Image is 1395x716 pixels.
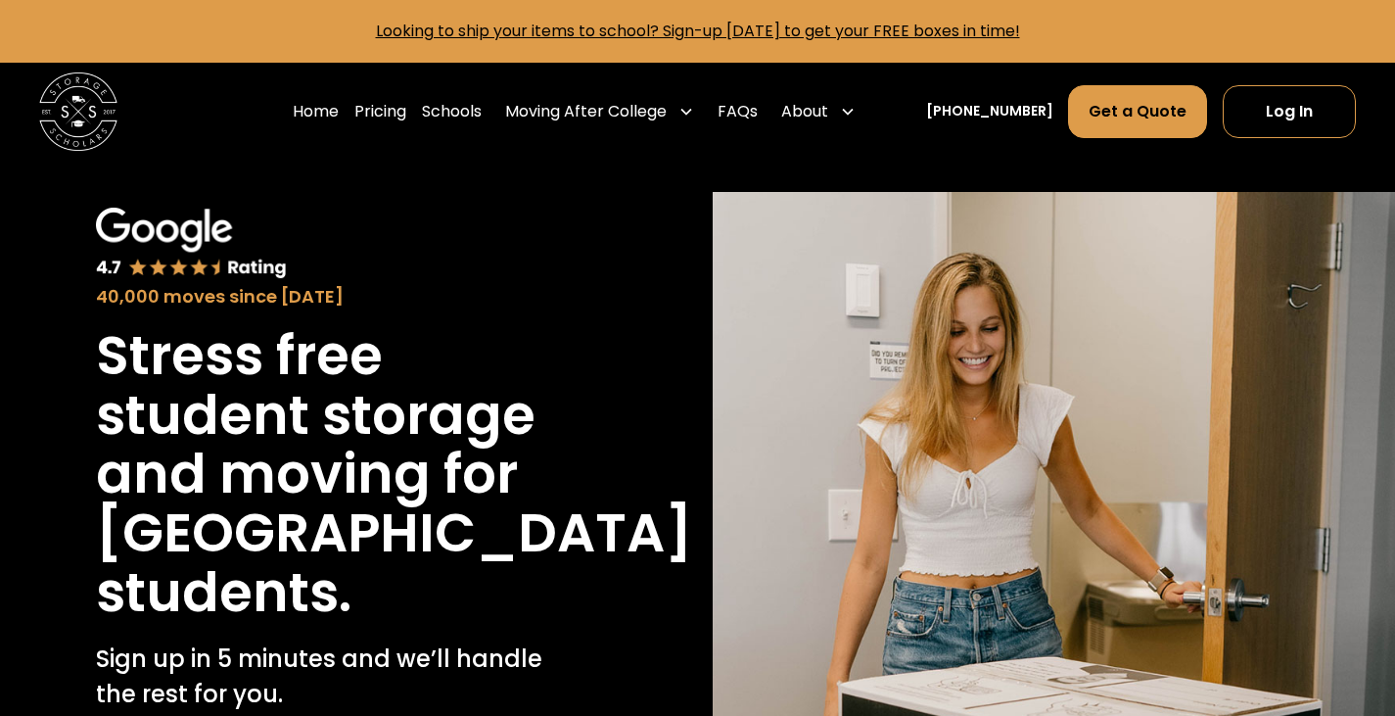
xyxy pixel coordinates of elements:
h1: [GEOGRAPHIC_DATA] [96,503,692,562]
div: 40,000 moves since [DATE] [96,284,587,310]
h1: Stress free student storage and moving for [96,326,587,503]
a: Schools [422,84,482,139]
h1: students. [96,563,351,622]
a: Get a Quote [1068,85,1207,138]
img: Storage Scholars main logo [39,72,117,151]
a: [PHONE_NUMBER] [926,101,1053,121]
div: Moving After College [505,100,667,123]
div: Moving After College [497,84,702,139]
a: Log In [1223,85,1356,138]
p: Sign up in 5 minutes and we’ll handle the rest for you. [96,642,587,712]
a: Pricing [354,84,406,139]
div: About [773,84,863,139]
div: About [781,100,828,123]
img: Google 4.7 star rating [96,208,288,281]
a: Looking to ship your items to school? Sign-up [DATE] to get your FREE boxes in time! [376,20,1020,42]
a: FAQs [718,84,758,139]
a: Home [293,84,339,139]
